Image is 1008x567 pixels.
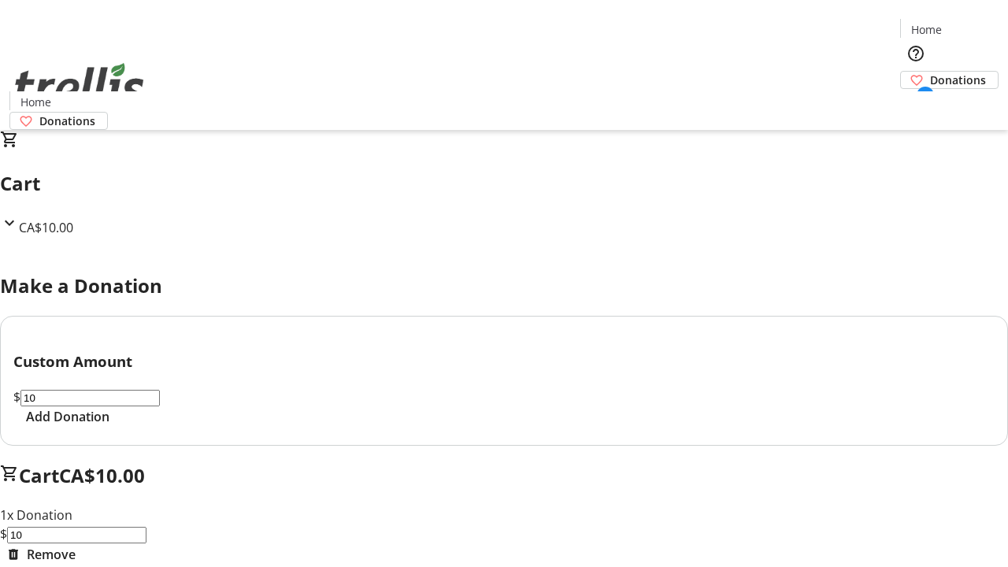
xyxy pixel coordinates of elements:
span: CA$10.00 [19,219,73,236]
input: Donation Amount [20,390,160,406]
span: Remove [27,545,76,564]
button: Cart [900,89,932,120]
span: Home [911,21,942,38]
a: Donations [900,71,999,89]
a: Donations [9,112,108,130]
span: Donations [39,113,95,129]
h3: Custom Amount [13,350,995,372]
span: CA$10.00 [59,462,145,488]
button: Add Donation [13,407,122,426]
span: Add Donation [26,407,109,426]
input: Donation Amount [7,527,146,543]
a: Home [10,94,61,110]
img: Orient E2E Organization pi57r93IVV's Logo [9,46,150,124]
span: $ [13,388,20,406]
span: Donations [930,72,986,88]
a: Home [901,21,951,38]
button: Help [900,38,932,69]
span: Home [20,94,51,110]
